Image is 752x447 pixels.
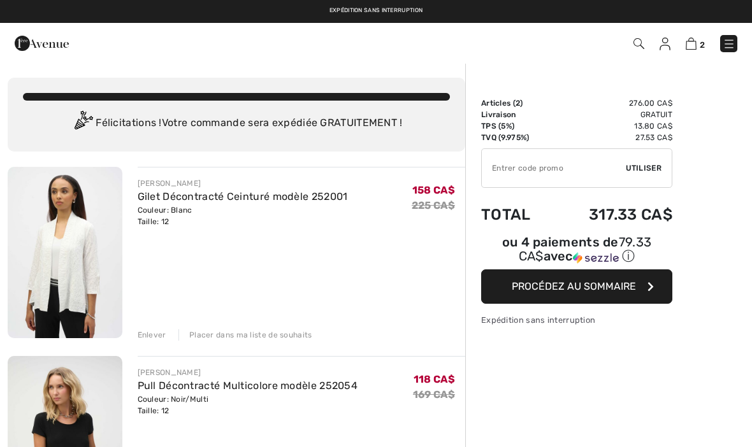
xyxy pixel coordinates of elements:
[389,6,391,15] span: |
[481,269,672,304] button: Procédez au sommaire
[481,97,552,109] td: Articles ( )
[481,120,552,132] td: TPS (5%)
[412,199,455,211] s: 225 CA$
[512,280,636,292] span: Procédez au sommaire
[660,38,670,50] img: Mes infos
[686,36,705,51] a: 2
[138,367,358,378] div: [PERSON_NAME]
[481,193,552,236] td: Total
[398,6,454,15] a: Retours gratuits
[552,193,672,236] td: 317.33 CA$
[15,31,69,56] img: 1ère Avenue
[70,111,96,136] img: Congratulation2.svg
[723,38,735,50] img: Menu
[573,252,619,264] img: Sezzle
[552,120,672,132] td: 13.80 CA$
[138,178,348,189] div: [PERSON_NAME]
[552,109,672,120] td: Gratuit
[138,204,348,227] div: Couleur: Blanc Taille: 12
[23,111,450,136] div: Félicitations ! Votre commande sera expédiée GRATUITEMENT !
[15,36,69,48] a: 1ère Avenue
[552,132,672,143] td: 27.53 CA$
[552,97,672,109] td: 276.00 CA$
[8,167,122,338] img: Gilet Décontracté Ceinturé modèle 252001
[414,373,455,385] span: 118 CA$
[298,6,382,15] a: Livraison gratuite dès 99$
[178,329,312,341] div: Placer dans ma liste de souhaits
[138,190,348,202] a: Gilet Décontracté Ceinturé modèle 252001
[412,184,455,196] span: 158 CA$
[481,132,552,143] td: TVQ (9.975%)
[482,149,626,187] input: Code promo
[138,329,166,341] div: Enlever
[481,236,672,269] div: ou 4 paiements de79.33 CA$avecSezzle Cliquez pour en savoir plus sur Sezzle
[633,38,644,49] img: Recherche
[481,314,672,326] div: Expédition sans interruption
[626,162,662,174] span: Utiliser
[516,99,520,108] span: 2
[686,38,697,50] img: Panier d'achat
[481,109,552,120] td: Livraison
[413,388,455,401] s: 169 CA$
[138,380,358,392] a: Pull Décontracté Multicolore modèle 252054
[700,40,705,50] span: 2
[481,236,672,265] div: ou 4 paiements de avec
[138,394,358,416] div: Couleur: Noir/Multi Taille: 12
[519,234,652,264] span: 79.33 CA$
